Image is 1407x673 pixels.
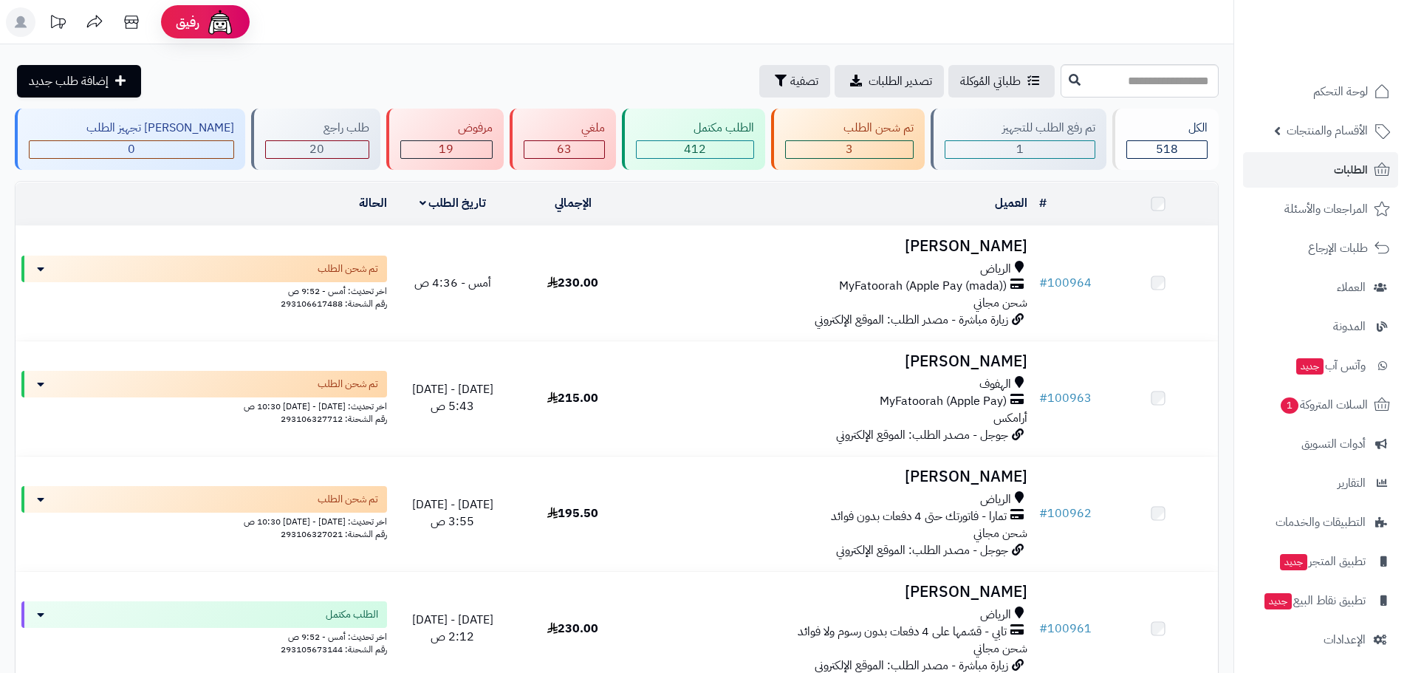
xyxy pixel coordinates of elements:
a: التقارير [1243,465,1398,501]
span: طلباتي المُوكلة [960,72,1021,90]
span: # [1039,505,1047,522]
a: #100963 [1039,389,1092,407]
a: طلبات الإرجاع [1243,230,1398,266]
div: تم شحن الطلب [785,120,913,137]
span: 518 [1156,140,1178,158]
span: تابي - قسّمها على 4 دفعات بدون رسوم ولا فوائد [798,624,1007,640]
span: MyFatoorah (Apple Pay (mada)) [839,278,1007,295]
a: إضافة طلب جديد [17,65,141,98]
a: الإعدادات [1243,622,1398,657]
span: جوجل - مصدر الطلب: الموقع الإلكتروني [836,426,1008,444]
span: رقم الشحنة: 293105673144 [281,643,387,656]
a: #100961 [1039,620,1092,638]
a: الإجمالي [555,194,592,212]
a: تحديثات المنصة [39,7,76,41]
div: مرفوض [400,120,493,137]
span: # [1039,274,1047,292]
span: شحن مجاني [973,640,1027,657]
div: 19 [401,141,492,158]
span: رقم الشحنة: 293106617488 [281,297,387,310]
span: لوحة التحكم [1313,81,1368,102]
span: 215.00 [547,389,598,407]
span: 3 [846,140,853,158]
span: تم شحن الطلب [318,492,378,507]
span: 1 [1016,140,1024,158]
div: الكل [1126,120,1208,137]
span: المدونة [1333,316,1366,337]
span: الطلبات [1334,160,1368,180]
div: اخر تحديث: أمس - 9:52 ص [21,282,387,298]
a: تم رفع الطلب للتجهيز 1 [928,109,1109,170]
span: التقارير [1338,473,1366,493]
a: ملغي 63 [507,109,619,170]
span: 63 [557,140,572,158]
span: طلبات الإرجاع [1308,238,1368,259]
span: العملاء [1337,277,1366,298]
span: الأقسام والمنتجات [1287,120,1368,141]
a: مرفوض 19 [383,109,507,170]
h3: [PERSON_NAME] [639,353,1027,370]
a: الكل518 [1109,109,1222,170]
div: 412 [637,141,753,158]
span: الرياض [980,261,1011,278]
span: إضافة طلب جديد [29,72,109,90]
a: # [1039,194,1047,212]
span: جوجل - مصدر الطلب: الموقع الإلكتروني [836,542,1008,559]
div: الطلب مكتمل [636,120,754,137]
a: العملاء [1243,270,1398,305]
a: السلات المتروكة1 [1243,387,1398,423]
span: رقم الشحنة: 293106327712 [281,412,387,426]
span: تم شحن الطلب [318,262,378,276]
span: أمس - 4:36 ص [414,274,491,292]
h3: [PERSON_NAME] [639,584,1027,601]
div: ملغي [524,120,605,137]
a: الطلبات [1243,152,1398,188]
span: الهفوف [979,376,1011,393]
span: الرياض [980,491,1011,508]
img: ai-face.png [205,7,235,37]
span: تصدير الطلبات [869,72,932,90]
span: الإعدادات [1324,629,1366,650]
span: جديد [1264,593,1292,609]
span: 195.50 [547,505,598,522]
span: تمارا - فاتورتك حتى 4 دفعات بدون فوائد [831,508,1007,525]
span: أرامكس [993,409,1027,427]
h3: [PERSON_NAME] [639,238,1027,255]
a: تطبيق نقاط البيعجديد [1243,583,1398,618]
span: جديد [1280,554,1307,570]
span: MyFatoorah (Apple Pay) [880,393,1007,410]
a: #100964 [1039,274,1092,292]
a: وآتس آبجديد [1243,348,1398,383]
span: 20 [309,140,324,158]
span: تطبيق المتجر [1278,551,1366,572]
span: التطبيقات والخدمات [1276,512,1366,533]
button: تصفية [759,65,830,98]
span: [DATE] - [DATE] 3:55 ص [412,496,493,530]
div: اخر تحديث: [DATE] - [DATE] 10:30 ص [21,397,387,413]
div: 0 [30,141,233,158]
span: زيارة مباشرة - مصدر الطلب: الموقع الإلكتروني [815,311,1008,329]
span: [DATE] - [DATE] 2:12 ص [412,611,493,646]
h3: [PERSON_NAME] [639,468,1027,485]
img: logo-2.png [1307,11,1393,42]
span: 412 [684,140,706,158]
a: أدوات التسويق [1243,426,1398,462]
span: 1 [1280,397,1299,414]
span: 230.00 [547,274,598,292]
a: التطبيقات والخدمات [1243,505,1398,540]
div: 1 [945,141,1095,158]
span: 230.00 [547,620,598,638]
span: [DATE] - [DATE] 5:43 ص [412,380,493,415]
span: السلات المتروكة [1279,394,1368,415]
a: [PERSON_NAME] تجهيز الطلب 0 [12,109,248,170]
span: وآتس آب [1295,355,1366,376]
span: رفيق [176,13,199,31]
a: الحالة [359,194,387,212]
span: المراجعات والأسئلة [1284,199,1368,219]
div: [PERSON_NAME] تجهيز الطلب [29,120,234,137]
span: أدوات التسويق [1301,434,1366,454]
div: 63 [524,141,604,158]
a: #100962 [1039,505,1092,522]
a: تطبيق المتجرجديد [1243,544,1398,579]
div: 3 [786,141,912,158]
